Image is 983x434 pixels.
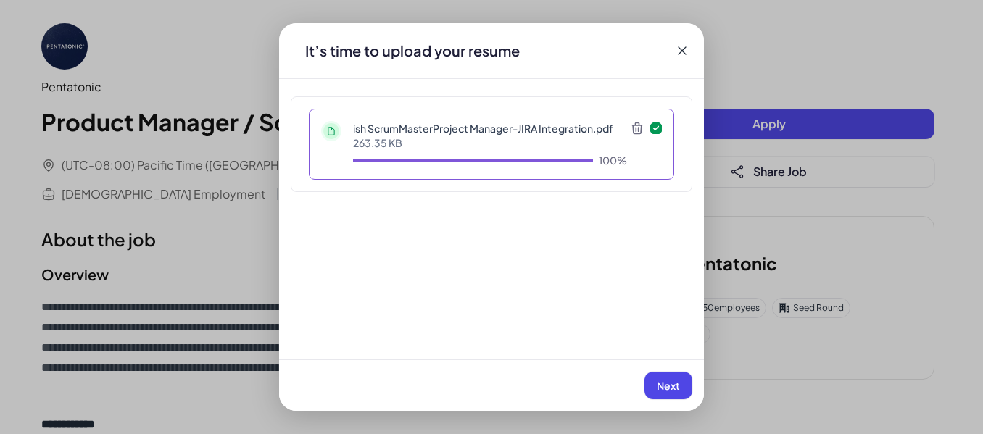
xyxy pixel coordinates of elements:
div: It’s time to upload your resume [294,41,531,61]
button: Next [644,372,692,399]
span: Next [657,379,680,392]
p: 263.35 KB [353,135,627,150]
div: 100% [599,153,627,167]
p: ish ScrumMasterProject Manager-JIRA Integration.pdf [353,121,627,135]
